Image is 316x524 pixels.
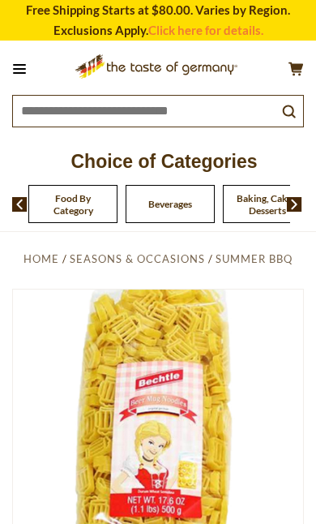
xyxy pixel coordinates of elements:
a: Summer BBQ [216,252,293,265]
a: Click here for details. [148,23,263,37]
a: Baking, Cakes, Desserts [232,192,303,217]
a: Seasons & Occasions [70,252,205,265]
img: next arrow [287,197,302,212]
a: Food By Category [37,192,109,217]
img: previous arrow [12,197,28,212]
a: Home [23,252,59,265]
a: Beverages [148,198,192,210]
p: Choice of Categories [12,146,316,177]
